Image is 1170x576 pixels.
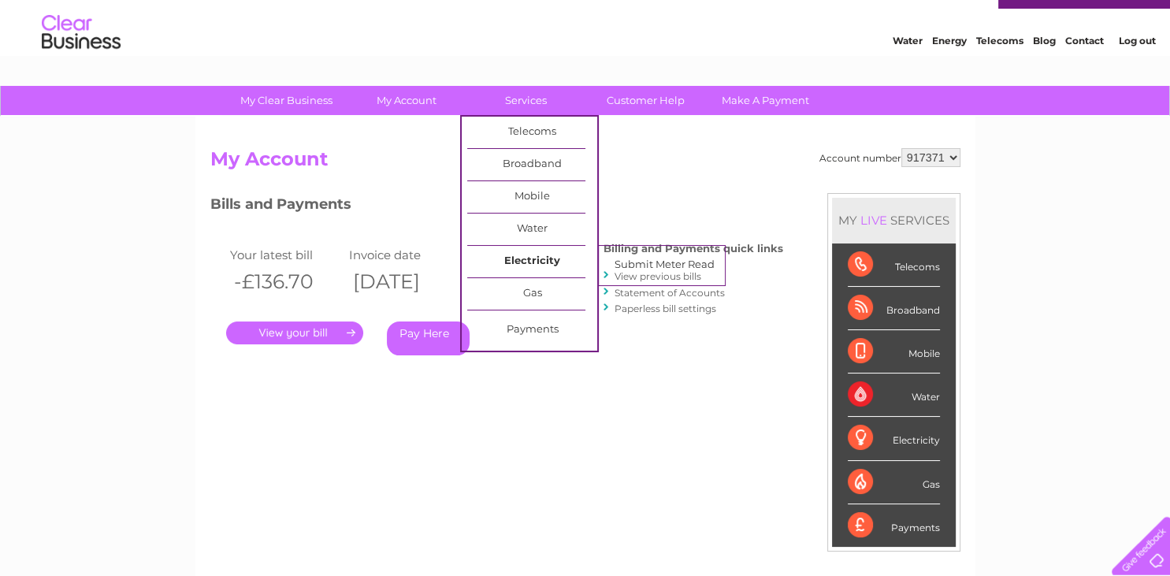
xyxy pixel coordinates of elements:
[226,321,363,344] a: .
[848,417,940,460] div: Electricity
[848,461,940,504] div: Gas
[976,67,1023,79] a: Telecoms
[615,287,725,299] a: Statement of Accounts
[467,181,597,213] a: Mobile
[700,86,830,115] a: Make A Payment
[600,250,730,281] a: Submit Meter Read
[41,41,121,89] img: logo.png
[848,373,940,417] div: Water
[1065,67,1104,79] a: Contact
[848,243,940,287] div: Telecoms
[226,244,345,266] td: Your latest bill
[615,303,716,314] a: Paperless bill settings
[581,86,711,115] a: Customer Help
[604,243,783,255] h4: Billing and Payments quick links
[1033,67,1056,79] a: Blog
[226,266,345,298] th: -£136.70
[467,278,597,310] a: Gas
[848,330,940,373] div: Mobile
[467,214,597,245] a: Water
[221,86,351,115] a: My Clear Business
[848,287,940,330] div: Broadband
[467,314,597,346] a: Payments
[832,198,956,243] div: MY SERVICES
[467,117,597,148] a: Telecoms
[345,266,464,298] th: [DATE]
[467,149,597,180] a: Broadband
[214,9,958,76] div: Clear Business is a trading name of Verastar Limited (registered in [GEOGRAPHIC_DATA] No. 3667643...
[819,148,960,167] div: Account number
[873,8,982,28] a: 0333 014 3131
[1118,67,1155,79] a: Log out
[341,86,471,115] a: My Account
[893,67,923,79] a: Water
[210,193,783,221] h3: Bills and Payments
[461,86,591,115] a: Services
[210,148,960,178] h2: My Account
[387,321,470,355] a: Pay Here
[848,504,940,547] div: Payments
[345,244,464,266] td: Invoice date
[857,213,890,228] div: LIVE
[932,67,967,79] a: Energy
[467,246,597,277] a: Electricity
